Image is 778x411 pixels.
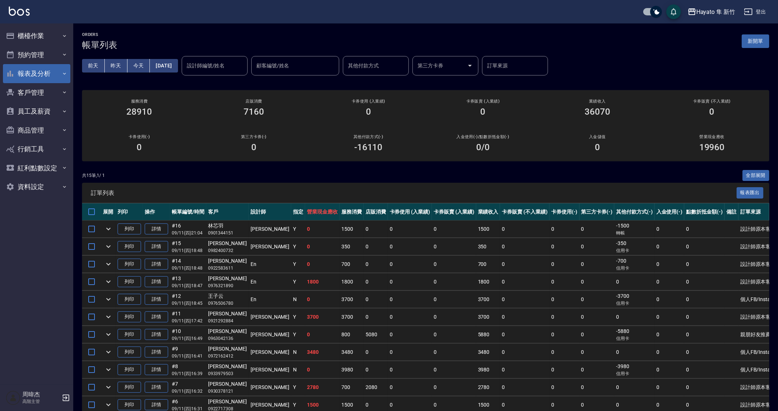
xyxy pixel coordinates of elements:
h3: 0 [137,142,142,152]
p: 共 15 筆, 1 / 1 [82,172,105,179]
p: 0972162412 [208,353,247,359]
td: -700 [614,256,655,273]
td: 350 [340,238,364,255]
td: 0 [364,273,388,290]
h2: 卡券販賣 (入業績) [434,99,531,104]
td: 0 [549,238,579,255]
td: #7 [170,379,206,396]
td: 1800 [305,273,340,290]
td: #8 [170,361,206,378]
a: 詳情 [145,329,168,340]
td: -350 [614,238,655,255]
p: 09/11 (四) 16:49 [172,335,204,342]
h2: 入金儲值 [549,134,646,139]
button: 列印 [118,364,141,375]
h2: 業績收入 [549,99,646,104]
div: 王子云 [208,292,247,300]
td: 0 [684,221,725,238]
td: 0 [579,256,615,273]
button: 前天 [82,59,105,73]
td: [PERSON_NAME] [249,221,291,238]
td: 0 [655,221,685,238]
td: #13 [170,273,206,290]
button: 預約管理 [3,45,70,64]
h3: 服務消費 [91,99,188,104]
th: 展開 [101,203,116,221]
h5: 周暐杰 [22,391,60,398]
th: 入金使用(-) [655,203,685,221]
td: 0 [388,379,432,396]
td: [PERSON_NAME] [249,361,291,378]
button: Open [464,60,476,71]
a: 詳情 [145,294,168,305]
button: 報表匯出 [737,187,764,199]
td: 3480 [340,344,364,361]
td: 0 [305,238,340,255]
button: [DATE] [150,59,178,73]
td: 0 [579,221,615,238]
td: 0 [388,291,432,308]
td: 0 [684,326,725,343]
td: 3700 [340,308,364,326]
div: 林芯羽 [208,222,247,230]
td: 0 [684,256,725,273]
td: 0 [614,308,655,326]
td: 0 [549,256,579,273]
button: expand row [103,294,114,305]
td: 0 [364,256,388,273]
td: 350 [476,238,500,255]
button: 櫃檯作業 [3,26,70,45]
td: 0 [432,326,476,343]
td: 0 [305,361,340,378]
th: 帳單編號/時間 [170,203,206,221]
button: 列印 [118,311,141,323]
h3: 36070 [585,107,610,117]
td: 0 [549,221,579,238]
td: 3700 [476,291,500,308]
td: 0 [549,361,579,378]
td: 2780 [476,379,500,396]
p: 09/11 (四) 18:47 [172,282,204,289]
th: 卡券使用(-) [549,203,579,221]
p: 0982400732 [208,247,247,254]
th: 第三方卡券(-) [579,203,615,221]
button: expand row [103,223,114,234]
td: 0 [305,291,340,308]
td: 2080 [364,379,388,396]
td: 0 [500,344,549,361]
p: 0901344151 [208,230,247,236]
img: Logo [9,7,30,16]
p: 0922583611 [208,265,247,271]
td: [PERSON_NAME] [249,238,291,255]
td: 0 [500,379,549,396]
td: 0 [614,344,655,361]
a: 詳情 [145,347,168,358]
td: 0 [500,221,549,238]
button: Hayato 隼 新竹 [685,4,738,19]
td: 0 [432,344,476,361]
td: 0 [432,273,476,290]
td: 0 [579,273,615,290]
h3: 7160 [244,107,264,117]
p: 信用卡 [616,265,653,271]
td: 0 [432,379,476,396]
h2: ORDERS [82,32,117,37]
td: 0 [614,379,655,396]
td: 0 [364,291,388,308]
button: 員工及薪資 [3,102,70,121]
a: 詳情 [145,241,168,252]
td: 0 [432,256,476,273]
a: 詳情 [145,382,168,393]
th: 指定 [291,203,305,221]
a: 詳情 [145,364,168,375]
button: expand row [103,259,114,270]
td: 5080 [364,326,388,343]
td: 0 [500,361,549,378]
h3: 0 [480,107,485,117]
td: 3700 [305,308,340,326]
td: 0 [305,326,340,343]
td: 0 [305,221,340,238]
h2: 店販消費 [205,99,303,104]
td: N [291,344,305,361]
button: 登出 [741,5,769,19]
